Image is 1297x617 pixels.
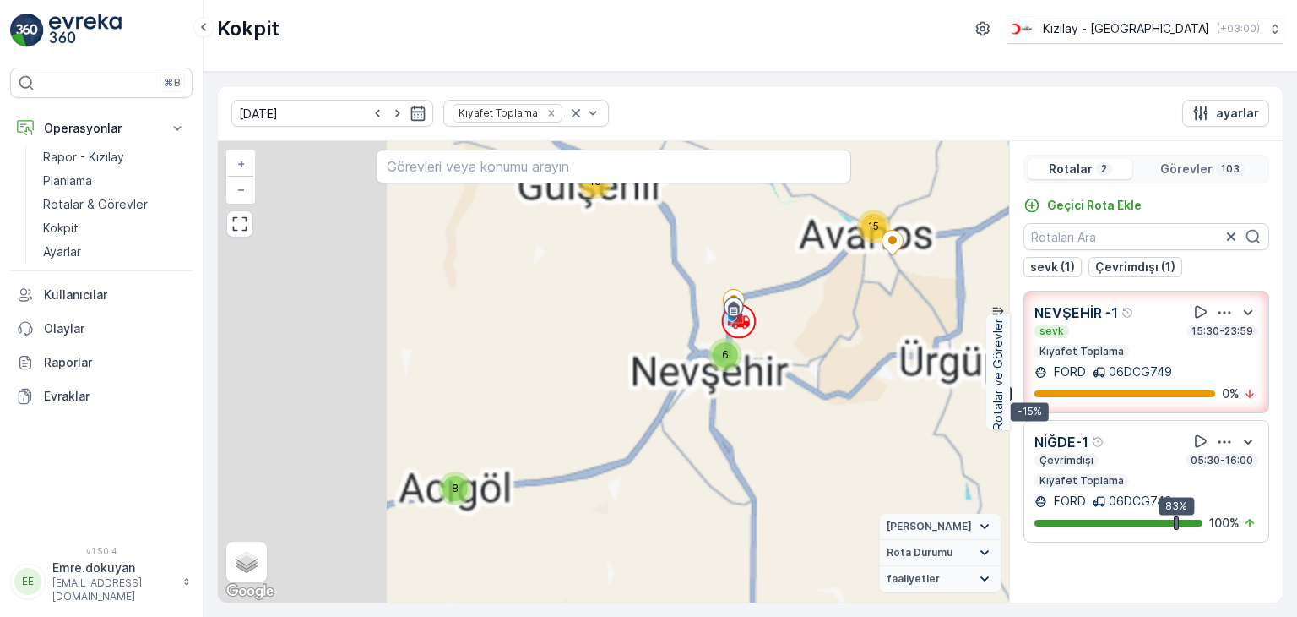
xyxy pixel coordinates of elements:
p: Raporlar [44,354,186,371]
img: logo_light-DOdMpM7g.png [49,14,122,47]
a: Evraklar [10,379,193,413]
span: 16 [589,175,601,188]
button: EEEmre.dokuyan[EMAIL_ADDRESS][DOMAIN_NAME] [10,560,193,603]
a: Rapor - Kızılay [36,145,193,169]
summary: Rota Durumu [880,540,1001,566]
p: Evraklar [44,388,186,405]
span: v 1.50.4 [10,546,193,556]
p: Olaylar [44,320,186,337]
a: Yakınlaştır [228,151,253,177]
p: Çevrimdışı [1038,454,1095,467]
button: Kızılay - [GEOGRAPHIC_DATA](+03:00) [1007,14,1283,44]
span: Rota Durumu [887,546,952,560]
span: 15 [868,220,879,232]
p: Çevrimdışı (1) [1095,259,1175,276]
p: Ayarlar [43,243,81,260]
p: Kokpit [217,15,279,42]
p: 06DCG749 [1109,493,1172,510]
a: Rotalar & Görevler [36,193,193,216]
p: Rapor - Kızılay [43,149,124,166]
p: ( +03:00 ) [1217,22,1260,35]
p: Görevler [1160,161,1213,177]
a: Uzaklaştır [228,177,253,202]
span: [PERSON_NAME] [887,520,972,533]
p: Rotalar ve Görevler [990,319,1007,430]
input: Rotaları Ara [1023,223,1269,250]
p: Kokpit [43,220,79,237]
a: Olaylar [10,312,193,346]
summary: [PERSON_NAME] [880,514,1001,540]
p: 15:30-23:59 [1190,325,1255,338]
a: Raporlar [10,346,193,379]
p: Geçici Rota Ekle [1047,197,1142,214]
img: k%C4%B1z%C4%B1lay_D5CCths_t1JZB0k.png [1007,19,1036,38]
p: [EMAIL_ADDRESS][DOMAIN_NAME] [52,576,174,603]
p: Operasyonlar [44,120,159,137]
div: 6 [708,338,742,372]
a: Kokpit [36,216,193,240]
p: 2 [1099,162,1109,176]
p: Kızılay - [GEOGRAPHIC_DATA] [1043,20,1210,37]
div: 15 [857,210,891,243]
p: Kıyafet Toplama [1038,474,1126,488]
input: Görevleri veya konumu arayın [376,150,850,183]
p: 06DCG749 [1109,363,1172,380]
p: Emre.dokuyan [52,560,174,576]
p: Rotalar [1049,161,1093,177]
p: sevk (1) [1030,259,1075,276]
input: dd/mm/yyyy [231,100,433,127]
a: Bu bölgeyi Google Haritalar'da açın (yeni pencerede açılır) [222,581,278,603]
p: 0 % [1222,385,1240,402]
div: 16 [578,165,612,199]
p: Rotalar & Görevler [43,196,148,213]
p: 103 [1219,162,1241,176]
p: ayarlar [1216,105,1259,122]
a: Ayarlar [36,240,193,264]
span: 6 [722,348,729,361]
button: Operasyonlar [10,112,193,145]
a: Kullanıcılar [10,278,193,312]
button: sevk (1) [1023,257,1082,277]
p: 05:30-16:00 [1189,454,1255,467]
p: NİĞDE-1 [1034,432,1088,452]
span: − [237,182,246,196]
p: Kullanıcılar [44,287,186,303]
p: 100 % [1209,515,1240,532]
span: + [237,156,245,171]
p: sevk [1038,325,1066,338]
p: ⌘B [164,76,181,90]
p: FORD [1050,493,1086,510]
div: Yardım Araç İkonu [1092,435,1105,449]
div: Yardım Araç İkonu [1121,306,1135,319]
div: EE [14,568,41,595]
img: Google [222,581,278,603]
span: 8 [452,482,459,494]
div: -15% [1011,402,1049,421]
a: Geçici Rota Ekle [1023,197,1142,214]
p: NEVŞEHİR -1 [1034,303,1118,323]
div: 83% [1159,497,1194,516]
div: Kıyafet Toplama [453,105,540,121]
a: Planlama [36,169,193,193]
p: FORD [1050,363,1086,380]
summary: faaliyetler [880,566,1001,592]
img: logo [10,14,44,47]
a: Layers [228,543,265,581]
div: 8 [438,472,472,505]
p: Planlama [43,172,92,189]
button: ayarlar [1182,100,1269,127]
button: Çevrimdışı (1) [1088,257,1182,277]
span: faaliyetler [887,572,940,586]
p: Kıyafet Toplama [1038,345,1126,358]
div: Remove Kıyafet Toplama [542,106,561,120]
